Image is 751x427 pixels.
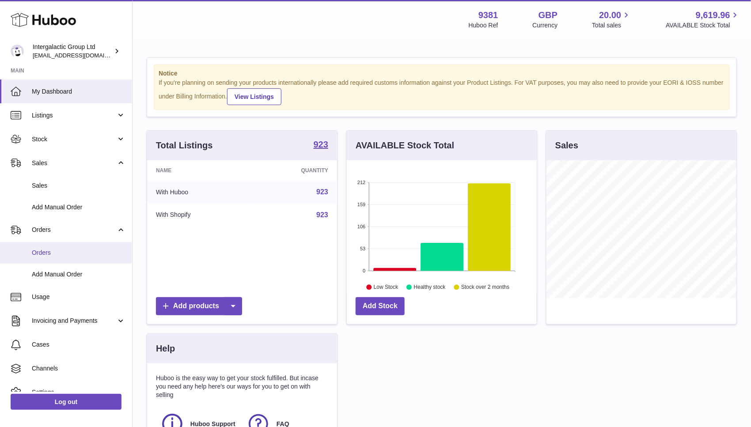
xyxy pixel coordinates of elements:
[147,181,250,204] td: With Huboo
[592,21,631,30] span: Total sales
[32,270,125,279] span: Add Manual Order
[314,140,328,149] strong: 923
[469,21,498,30] div: Huboo Ref
[599,9,621,21] span: 20.00
[356,140,454,151] h3: AVAILABLE Stock Total
[32,293,125,301] span: Usage
[539,9,558,21] strong: GBP
[357,224,365,229] text: 106
[33,52,130,59] span: [EMAIL_ADDRESS][DOMAIN_NAME]
[666,21,740,30] span: AVAILABLE Stock Total
[32,317,116,325] span: Invoicing and Payments
[414,284,446,290] text: Healthy stock
[374,284,398,290] text: Low Stock
[356,297,405,315] a: Add Stock
[156,140,213,151] h3: Total Listings
[533,21,558,30] div: Currency
[250,160,337,181] th: Quantity
[666,9,740,30] a: 9,619.96 AVAILABLE Stock Total
[11,394,121,410] a: Log out
[147,160,250,181] th: Name
[32,388,125,397] span: Settings
[592,9,631,30] a: 20.00 Total sales
[32,249,125,257] span: Orders
[11,45,24,58] img: info@junglistnetwork.com
[147,204,250,227] td: With Shopify
[32,203,125,212] span: Add Manual Order
[357,180,365,185] text: 212
[357,202,365,207] text: 159
[32,111,116,120] span: Listings
[461,284,509,290] text: Stock over 2 months
[32,226,116,234] span: Orders
[314,140,328,151] a: 923
[32,364,125,373] span: Channels
[32,340,125,349] span: Cases
[32,135,116,144] span: Stock
[227,88,281,105] a: View Listings
[156,374,328,399] p: Huboo is the easy way to get your stock fulfilled. But incase you need any help here's our ways f...
[696,9,730,21] span: 9,619.96
[360,246,365,251] text: 53
[32,181,125,190] span: Sales
[156,297,242,315] a: Add products
[159,69,725,78] strong: Notice
[363,268,365,273] text: 0
[478,9,498,21] strong: 9381
[316,211,328,219] a: 923
[555,140,578,151] h3: Sales
[32,159,116,167] span: Sales
[32,87,125,96] span: My Dashboard
[156,343,175,355] h3: Help
[33,43,112,60] div: Intergalactic Group Ltd
[316,188,328,196] a: 923
[159,79,725,105] div: If you're planning on sending your products internationally please add required customs informati...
